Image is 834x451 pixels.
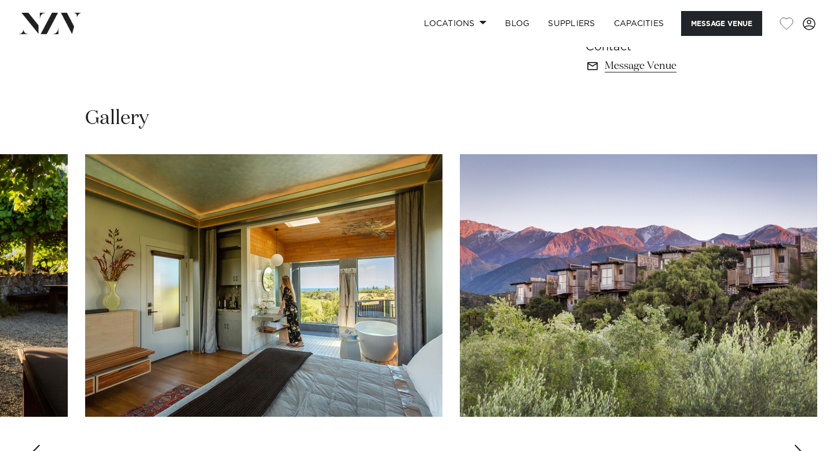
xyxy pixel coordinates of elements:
img: nzv-logo.png [19,13,82,34]
a: Message Venue [586,58,749,74]
h2: Gallery [85,106,149,132]
a: Capacities [605,11,674,36]
a: SUPPLIERS [539,11,604,36]
swiper-slide: 3 / 4 [460,154,817,417]
a: BLOG [496,11,539,36]
button: Message Venue [681,11,762,36]
a: Locations [415,11,496,36]
swiper-slide: 2 / 4 [85,154,442,417]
